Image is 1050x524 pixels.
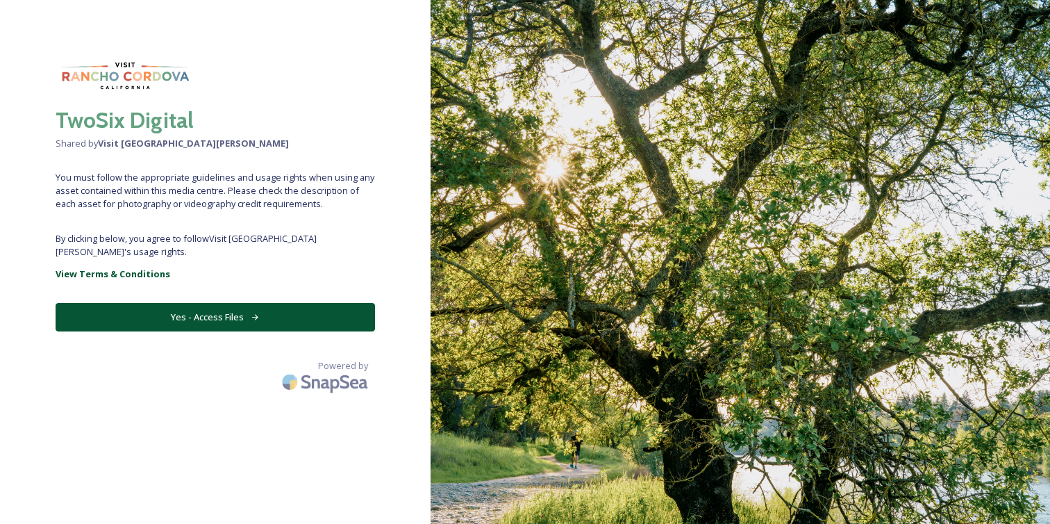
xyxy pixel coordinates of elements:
span: Shared by [56,137,375,150]
strong: View Terms & Conditions [56,268,170,280]
span: By clicking below, you agree to follow Visit [GEOGRAPHIC_DATA][PERSON_NAME] 's usage rights. [56,232,375,259]
img: SnapSea Logo [278,366,375,398]
span: You must follow the appropriate guidelines and usage rights when using any asset contained within... [56,171,375,211]
span: Powered by [318,359,368,372]
a: View Terms & Conditions [56,265,375,282]
img: VRC%20Rainbow%20Horizontal%20Logo%20-%20Black%20text.png [56,56,194,97]
button: Yes - Access Files [56,303,375,331]
strong: Visit [GEOGRAPHIC_DATA][PERSON_NAME] [98,137,289,149]
h2: TwoSix Digital [56,104,375,137]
